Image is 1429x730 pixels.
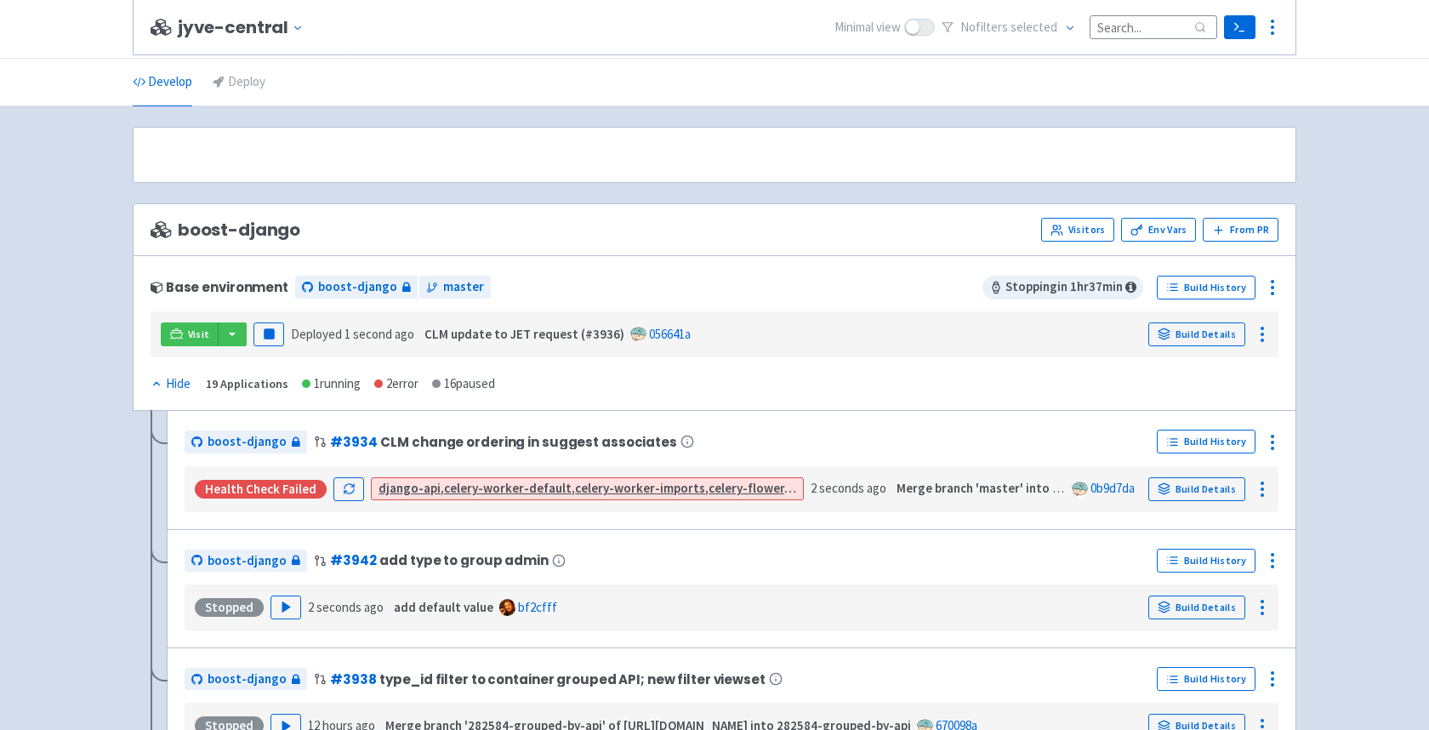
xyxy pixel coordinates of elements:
a: 056641a [649,326,691,342]
button: jyve-central [178,18,310,37]
button: Pause [253,322,284,346]
a: 0b9d7da [1090,480,1135,496]
div: Stopped [195,598,264,617]
a: #3938 [330,670,376,688]
span: boost-django [318,277,397,297]
span: add type to group admin [379,553,548,567]
span: master [443,277,484,297]
a: boost-django [185,550,307,573]
a: Build Details [1148,322,1245,346]
strong: add default value [394,599,493,615]
a: Build History [1157,667,1255,691]
time: 2 seconds ago [308,599,384,615]
button: Hide [151,374,192,394]
a: #3942 [330,551,376,569]
span: Deployed [291,326,414,342]
a: master [419,276,491,299]
a: boost-django [295,276,418,299]
span: No filter s [960,18,1057,37]
span: boost-django [208,432,287,452]
a: Terminal [1224,15,1255,39]
a: Build History [1157,549,1255,573]
a: Build Details [1148,477,1245,501]
a: bf2cfff [518,599,557,615]
a: boost-django [185,431,307,453]
div: Hide [151,374,191,394]
input: Search... [1090,15,1217,38]
a: Build Details [1148,596,1245,619]
strong: Merge branch 'master' into CLM-change-ordering-in-suggest-associates [897,480,1311,496]
span: boost-django [151,220,300,240]
a: Env Vars [1121,218,1196,242]
div: Base environment [151,280,288,294]
div: 2 error [374,374,418,394]
a: Build History [1157,276,1255,299]
strong: celery-flower [709,480,796,496]
strong: celery-worker-imports [575,480,705,496]
a: Visitors [1041,218,1114,242]
a: #3934 [330,433,377,451]
span: Stopping in 1 hr 37 min [982,276,1143,299]
strong: celery-worker-default [444,480,572,496]
div: 16 paused [432,374,495,394]
a: boost-django [185,668,307,691]
a: Visit [161,322,219,346]
a: Build History [1157,430,1255,453]
span: CLM change ordering in suggest associates [380,435,676,449]
button: From PR [1203,218,1278,242]
span: boost-django [208,551,287,571]
strong: CLM update to JET request (#3936) [424,326,624,342]
span: boost-django [208,670,287,689]
span: Visit [188,328,210,341]
span: selected [1011,19,1057,35]
time: 2 seconds ago [811,480,886,496]
a: django-api,celery-worker-default,celery-worker-imports,celery-flower,redis,,,and failed to start [379,480,1221,496]
div: Health check failed [195,480,327,499]
div: 1 running [302,374,361,394]
div: 19 Applications [206,374,288,394]
a: Develop [133,59,192,106]
button: Play [270,596,301,619]
a: Deploy [213,59,265,106]
time: 1 second ago [344,326,414,342]
strong: django-api [379,480,441,496]
span: type_id filter to container grouped API; new filter viewset [379,672,765,687]
span: Minimal view [834,18,901,37]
